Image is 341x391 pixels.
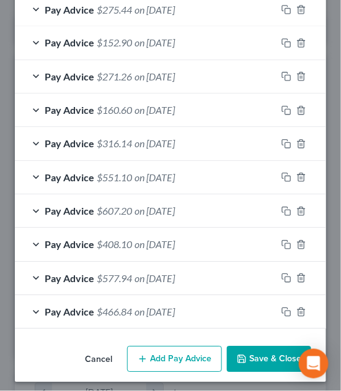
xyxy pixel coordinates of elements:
button: Cancel [75,348,122,372]
span: Pay Advice [45,205,94,217]
span: on [DATE] [135,172,175,184]
span: $607.20 [97,205,132,217]
span: on [DATE] [135,138,175,150]
span: Pay Advice [45,273,94,285]
span: $551.10 [97,172,132,184]
span: on [DATE] [135,4,175,15]
span: Pay Advice [45,306,94,318]
div: Open Intercom Messenger [299,349,329,379]
button: Save & Close [227,346,311,372]
span: on [DATE] [135,105,175,116]
span: on [DATE] [135,37,175,49]
span: $160.60 [97,105,132,116]
span: Pay Advice [45,37,94,49]
span: on [DATE] [135,205,175,217]
span: $271.26 [97,71,132,83]
span: $408.10 [97,239,132,251]
span: $466.84 [97,306,132,318]
span: on [DATE] [135,239,175,251]
span: on [DATE] [135,71,175,83]
span: Pay Advice [45,239,94,251]
span: on [DATE] [135,306,175,318]
button: Add Pay Advice [127,346,222,372]
span: Pay Advice [45,138,94,150]
span: Pay Advice [45,71,94,83]
span: Pay Advice [45,172,94,184]
span: Pay Advice [45,105,94,116]
span: on [DATE] [135,273,175,285]
span: $275.44 [97,4,132,15]
span: $577.94 [97,273,132,285]
span: $316.14 [97,138,132,150]
span: $152.90 [97,37,132,49]
span: Pay Advice [45,4,94,15]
